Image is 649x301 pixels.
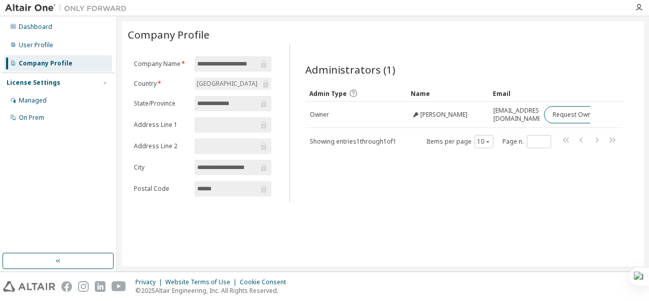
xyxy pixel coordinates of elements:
div: Privacy [135,278,165,286]
span: Owner [310,111,329,119]
span: Administrators (1) [305,62,395,77]
span: Items per page [426,135,493,148]
button: 10 [477,138,491,146]
button: Request Owner Change [544,106,630,123]
div: On Prem [19,114,44,122]
div: [GEOGRAPHIC_DATA] [195,78,271,90]
span: [EMAIL_ADDRESS][DOMAIN_NAME] [493,107,545,123]
p: © 2025 Altair Engineering, Inc. All Rights Reserved. [135,286,292,295]
label: Address Line 2 [134,142,189,150]
div: Email [493,85,535,102]
div: Name [411,85,485,102]
label: State/Province [134,99,189,108]
label: Company Name [134,60,189,68]
span: Company Profile [128,27,209,42]
div: License Settings [7,79,60,87]
div: Cookie Consent [240,278,292,286]
img: youtube.svg [112,281,126,292]
div: User Profile [19,41,53,49]
img: instagram.svg [78,281,89,292]
label: Country [134,80,189,88]
div: Dashboard [19,23,52,31]
div: Website Terms of Use [165,278,240,286]
img: altair_logo.svg [3,281,55,292]
label: Postal Code [134,185,189,193]
img: facebook.svg [61,281,72,292]
div: Company Profile [19,59,73,68]
span: Admin Type [309,89,347,98]
span: Page n. [502,135,551,148]
label: Address Line 1 [134,121,189,129]
img: linkedin.svg [95,281,105,292]
label: City [134,163,189,172]
span: [PERSON_NAME] [420,111,467,119]
div: Managed [19,96,47,105]
span: Showing entries 1 through 1 of 1 [310,137,396,146]
div: [GEOGRAPHIC_DATA] [195,78,259,89]
img: Altair One [5,3,132,13]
